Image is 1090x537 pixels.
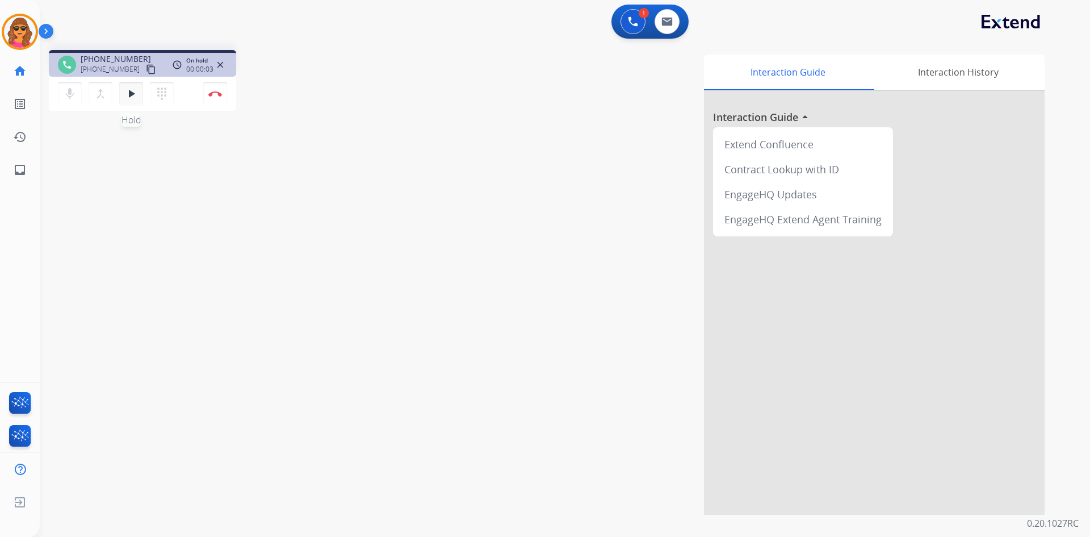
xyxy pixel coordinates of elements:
[146,64,156,74] mat-icon: content_copy
[186,65,213,74] span: 00:00:03
[124,87,138,101] mat-icon: play_arrow
[704,55,871,90] div: Interaction Guide
[215,60,225,70] mat-icon: close
[1027,517,1079,530] p: 0.20.1027RC
[119,82,143,106] button: Hold
[94,87,107,101] mat-icon: merge_type
[81,53,151,65] span: [PHONE_NUMBER]
[62,60,72,70] mat-icon: phone
[13,97,27,111] mat-icon: list_alt
[639,8,649,18] div: 1
[186,56,208,65] span: On hold
[4,16,36,48] img: avatar
[208,91,222,97] img: control
[121,113,141,127] span: Hold
[718,132,888,157] div: Extend Confluence
[13,163,27,177] mat-icon: inbox
[172,60,182,70] mat-icon: access_time
[718,207,888,232] div: EngageHQ Extend Agent Training
[81,65,140,74] span: [PHONE_NUMBER]
[871,55,1045,90] div: Interaction History
[155,87,169,101] mat-icon: dialpad
[63,87,77,101] mat-icon: mic
[718,157,888,182] div: Contract Lookup with ID
[13,64,27,78] mat-icon: home
[718,182,888,207] div: EngageHQ Updates
[13,130,27,144] mat-icon: history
